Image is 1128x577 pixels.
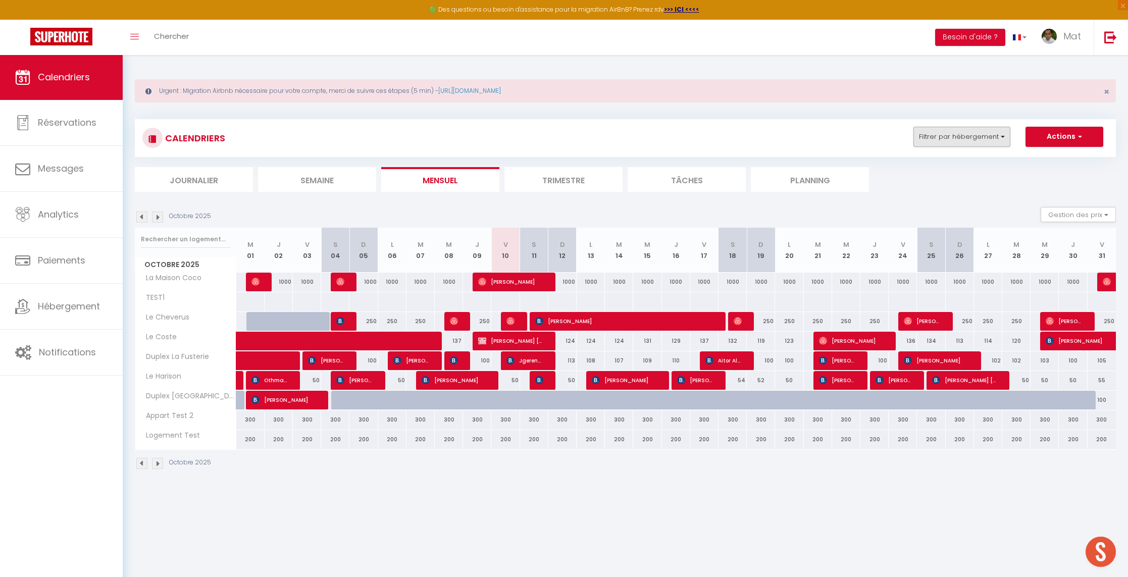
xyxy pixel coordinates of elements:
[644,240,650,249] abbr: M
[169,458,211,467] p: Octobre 2025
[336,311,346,331] span: [PERSON_NAME]
[775,410,803,429] div: 300
[633,273,661,291] div: 1000
[378,371,406,390] div: 50
[535,311,714,331] span: [PERSON_NAME]
[435,332,463,350] div: 137
[137,273,204,284] span: La Maison Coco
[974,273,1002,291] div: 1000
[889,410,917,429] div: 300
[39,346,96,358] span: Notifications
[361,240,366,249] abbr: D
[137,292,175,303] span: TEST1
[804,430,832,449] div: 200
[1031,410,1059,429] div: 300
[321,410,349,429] div: 300
[1002,312,1031,331] div: 250
[628,167,746,192] li: Tâches
[378,273,406,291] div: 1000
[406,430,435,449] div: 200
[747,371,775,390] div: 52
[775,430,803,449] div: 200
[832,312,860,331] div: 250
[889,273,917,291] div: 1000
[463,228,491,273] th: 09
[1034,20,1094,55] a: ... Mat
[293,273,321,291] div: 1000
[141,230,230,248] input: Rechercher un logement...
[1026,127,1103,147] button: Actions
[1088,410,1116,429] div: 300
[987,240,990,249] abbr: L
[236,228,265,273] th: 01
[406,410,435,429] div: 300
[137,410,196,422] span: Appart Test 2
[293,430,321,449] div: 200
[734,311,743,331] span: [PERSON_NAME]
[719,273,747,291] div: 1000
[775,351,803,370] div: 100
[1063,30,1081,42] span: Mat
[265,273,293,291] div: 1000
[577,410,605,429] div: 300
[146,20,196,55] a: Chercher
[535,371,545,390] span: [PERSON_NAME]
[349,410,378,429] div: 300
[336,272,346,291] span: [PERSON_NAME]
[605,273,633,291] div: 1000
[247,240,253,249] abbr: M
[917,273,945,291] div: 1000
[974,410,1002,429] div: 300
[333,240,338,249] abbr: S
[957,240,962,249] abbr: D
[381,167,499,192] li: Mensuel
[662,228,690,273] th: 16
[677,371,715,390] span: [PERSON_NAME]
[605,332,633,350] div: 124
[1002,273,1031,291] div: 1000
[506,311,516,331] span: [PERSON_NAME] [PERSON_NAME]
[251,371,289,390] span: Othman Damou
[758,240,763,249] abbr: D
[1002,332,1031,350] div: 120
[321,430,349,449] div: 200
[1059,371,1087,390] div: 50
[418,240,424,249] abbr: M
[1088,430,1116,449] div: 200
[747,273,775,291] div: 1000
[463,430,491,449] div: 200
[258,167,376,192] li: Semaine
[1088,391,1116,409] div: 100
[605,410,633,429] div: 300
[751,167,869,192] li: Planning
[889,228,917,273] th: 24
[478,272,544,291] span: [PERSON_NAME]
[1002,430,1031,449] div: 200
[662,430,690,449] div: 200
[1088,351,1116,370] div: 105
[406,273,435,291] div: 1000
[1002,410,1031,429] div: 300
[719,430,747,449] div: 200
[1104,31,1117,43] img: logout
[1059,410,1087,429] div: 300
[889,332,917,350] div: 136
[548,351,577,370] div: 113
[860,228,889,273] th: 23
[860,430,889,449] div: 200
[463,351,491,370] div: 100
[520,228,548,273] th: 11
[137,312,192,323] span: Le Cheverus
[38,208,79,221] span: Analytics
[349,312,378,331] div: 250
[860,312,889,331] div: 250
[860,351,889,370] div: 100
[349,273,378,291] div: 1000
[819,371,857,390] span: [PERSON_NAME]
[137,351,212,362] span: Duplex La Fusterie
[1059,273,1087,291] div: 1000
[137,391,238,402] span: Duplex [GEOGRAPHIC_DATA][PERSON_NAME]
[265,410,293,429] div: 300
[305,240,310,249] abbr: V
[633,351,661,370] div: 109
